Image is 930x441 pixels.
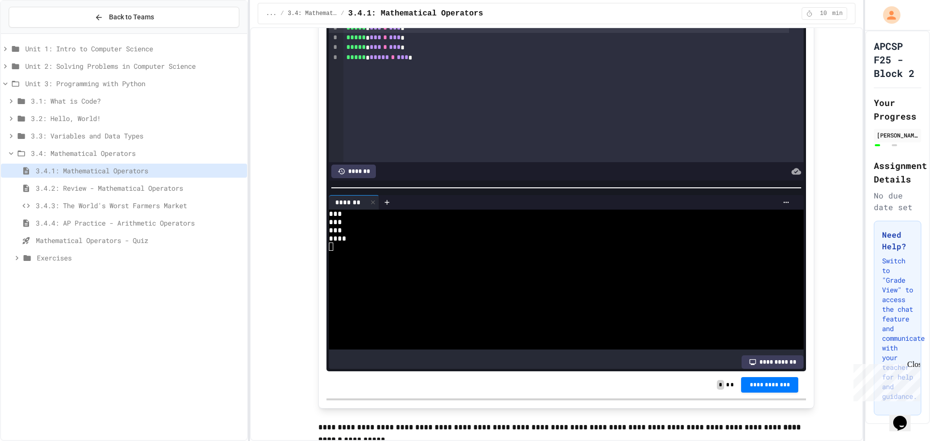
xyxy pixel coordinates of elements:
h2: Your Progress [874,96,921,123]
span: 3.4.3: The World's Worst Farmers Market [36,200,243,211]
iframe: chat widget [850,360,920,401]
div: [PERSON_NAME] [877,131,918,139]
span: 3.1: What is Code? [31,96,243,106]
span: 10 [816,10,831,17]
span: 3.4.1: Mathematical Operators [348,8,483,19]
span: Unit 2: Solving Problems in Computer Science [25,61,243,71]
span: min [832,10,843,17]
div: My Account [873,4,903,26]
span: / [280,10,284,17]
span: Unit 1: Intro to Computer Science [25,44,243,54]
h2: Assignment Details [874,159,921,186]
span: 3.4: Mathematical Operators [31,148,243,158]
span: / [341,10,344,17]
span: Mathematical Operators - Quiz [36,235,243,245]
span: 3.4.1: Mathematical Operators [36,166,243,176]
span: 3.4: Mathematical Operators [288,10,337,17]
span: Unit 3: Programming with Python [25,78,243,89]
p: Switch to "Grade View" to access the chat feature and communicate with your teacher for help and ... [882,256,913,401]
span: Back to Teams [109,12,154,22]
span: ... [266,10,277,17]
span: Exercises [37,253,243,263]
span: 3.4.2: Review - Mathematical Operators [36,183,243,193]
h1: APCSP F25 - Block 2 [874,39,921,80]
span: 3.4.4: AP Practice - Arithmetic Operators [36,218,243,228]
button: Back to Teams [9,7,239,28]
span: 3.2: Hello, World! [31,113,243,123]
iframe: chat widget [889,402,920,431]
h3: Need Help? [882,229,913,252]
div: No due date set [874,190,921,213]
div: Chat with us now!Close [4,4,67,61]
span: 3.3: Variables and Data Types [31,131,243,141]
